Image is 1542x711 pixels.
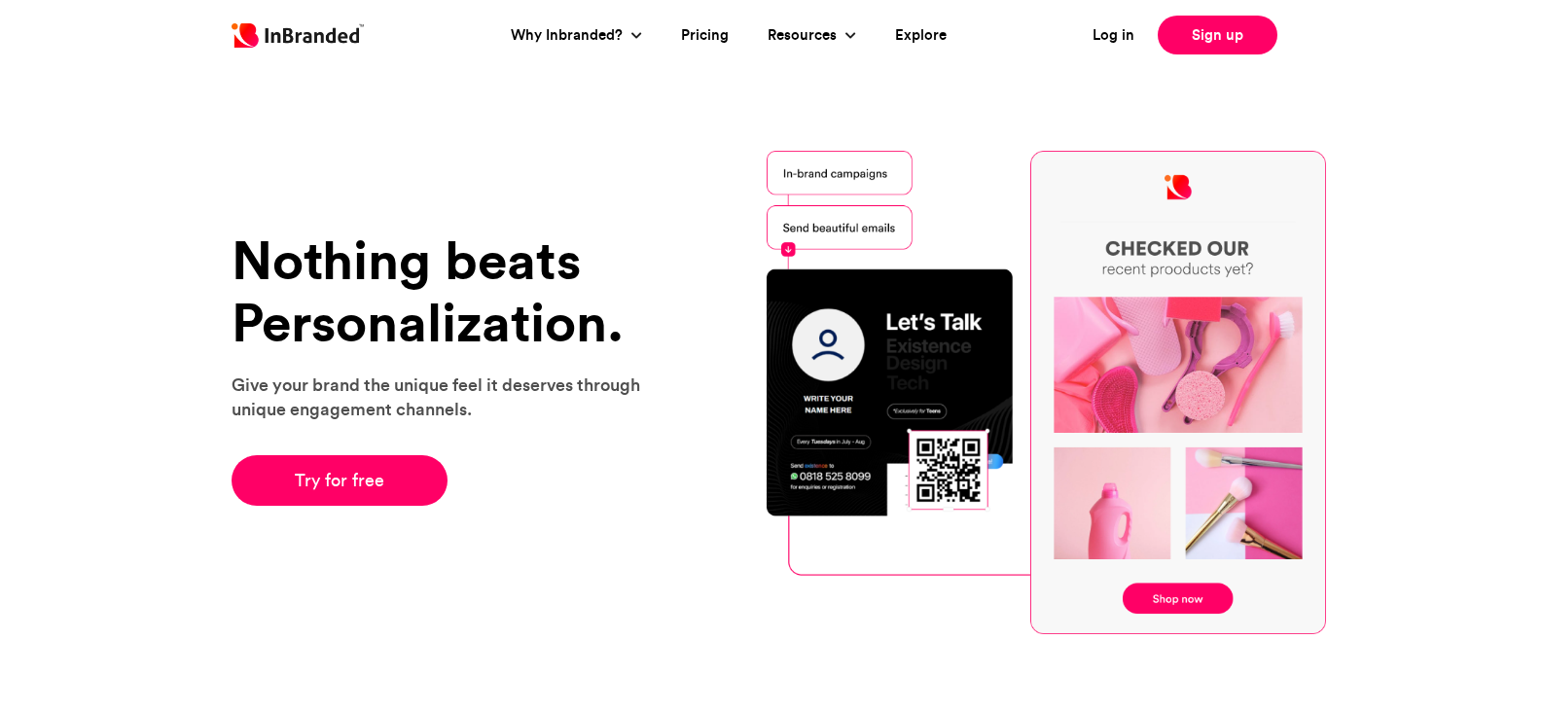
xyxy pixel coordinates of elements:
[232,23,364,48] img: Inbranded
[681,24,729,47] a: Pricing
[1158,16,1277,54] a: Sign up
[232,373,664,421] p: Give your brand the unique feel it deserves through unique engagement channels.
[511,24,628,47] a: Why Inbranded?
[895,24,947,47] a: Explore
[232,455,448,506] a: Try for free
[232,230,664,353] h1: Nothing beats Personalization.
[1093,24,1134,47] a: Log in
[768,24,842,47] a: Resources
